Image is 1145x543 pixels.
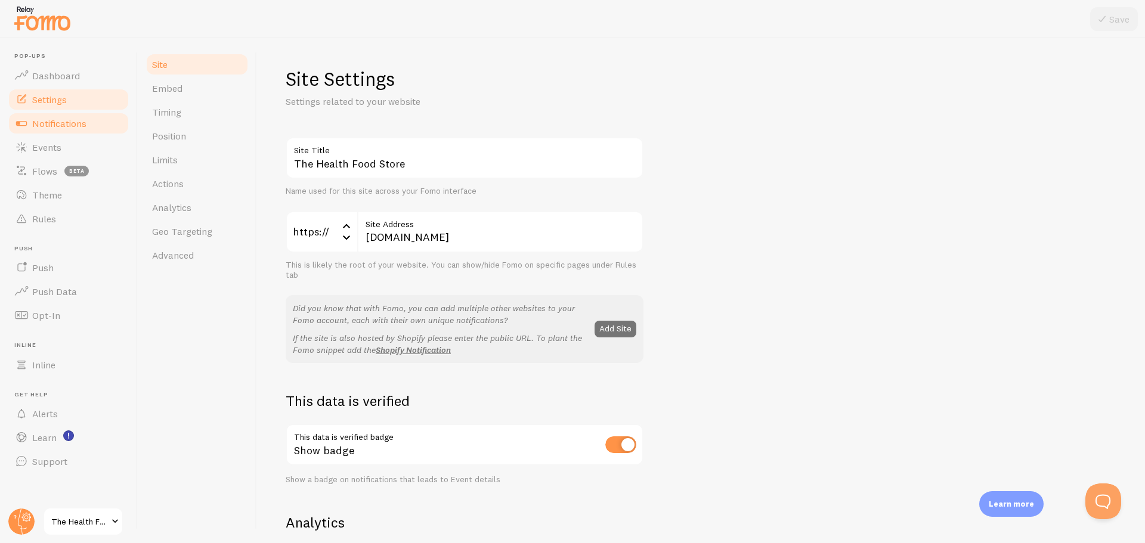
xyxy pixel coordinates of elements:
a: Position [145,124,249,148]
a: Shopify Notification [376,345,451,355]
label: Site Title [286,137,643,157]
button: Add Site [595,321,636,337]
span: The Health Food Store [51,514,108,529]
a: Push Data [7,280,130,303]
a: Support [7,449,130,473]
span: Push [14,245,130,253]
span: Rules [32,213,56,225]
span: Limits [152,154,178,166]
a: Opt-In [7,303,130,327]
span: Flows [32,165,57,177]
span: Opt-In [32,309,60,321]
span: Support [32,455,67,467]
img: fomo-relay-logo-orange.svg [13,3,72,33]
span: Push Data [32,286,77,297]
div: Name used for this site across your Fomo interface [286,186,643,197]
a: Embed [145,76,249,100]
a: Advanced [145,243,249,267]
a: Inline [7,353,130,377]
span: Pop-ups [14,52,130,60]
a: Events [7,135,130,159]
svg: <p>Watch New Feature Tutorials!</p> [63,430,74,441]
a: Alerts [7,402,130,426]
p: Did you know that with Fomo, you can add multiple other websites to your Fomo account, each with ... [293,302,587,326]
p: If the site is also hosted by Shopify please enter the public URL. To plant the Fomo snippet add the [293,332,587,356]
a: Limits [145,148,249,172]
span: Theme [32,189,62,201]
a: Settings [7,88,130,111]
span: Geo Targeting [152,225,212,237]
div: Show badge [286,424,643,467]
span: Alerts [32,408,58,420]
h2: This data is verified [286,392,643,410]
div: Show a badge on notifications that leads to Event details [286,474,643,485]
label: Site Address [357,211,643,231]
a: Push [7,256,130,280]
a: Dashboard [7,64,130,88]
a: Flows beta [7,159,130,183]
span: Inline [14,342,130,349]
span: Actions [152,178,184,190]
a: Actions [145,172,249,196]
span: Site [152,58,168,70]
a: Site [145,52,249,76]
div: https:// [286,211,357,253]
a: Rules [7,207,130,231]
a: Theme [7,183,130,207]
span: Position [152,130,186,142]
div: Learn more [979,491,1044,517]
h2: Analytics [286,513,643,532]
a: Timing [145,100,249,124]
a: Learn [7,426,130,449]
span: beta [64,166,89,176]
span: Settings [32,94,67,106]
a: Notifications [7,111,130,135]
span: Push [32,262,54,274]
span: Learn [32,432,57,443]
span: Analytics [152,201,191,213]
iframe: Help Scout Beacon - Open [1085,483,1121,519]
span: Embed [152,82,182,94]
p: Settings related to your website [286,95,572,108]
span: Notifications [32,117,86,129]
span: Get Help [14,391,130,399]
input: myhonestcompany.com [357,211,643,253]
span: Events [32,141,61,153]
span: Inline [32,359,55,371]
div: This is likely the root of your website. You can show/hide Fomo on specific pages under Rules tab [286,260,643,281]
a: The Health Food Store [43,507,123,536]
a: Geo Targeting [145,219,249,243]
span: Timing [152,106,181,118]
p: Learn more [989,498,1034,510]
a: Analytics [145,196,249,219]
span: Dashboard [32,70,80,82]
h1: Site Settings [286,67,643,91]
span: Advanced [152,249,194,261]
